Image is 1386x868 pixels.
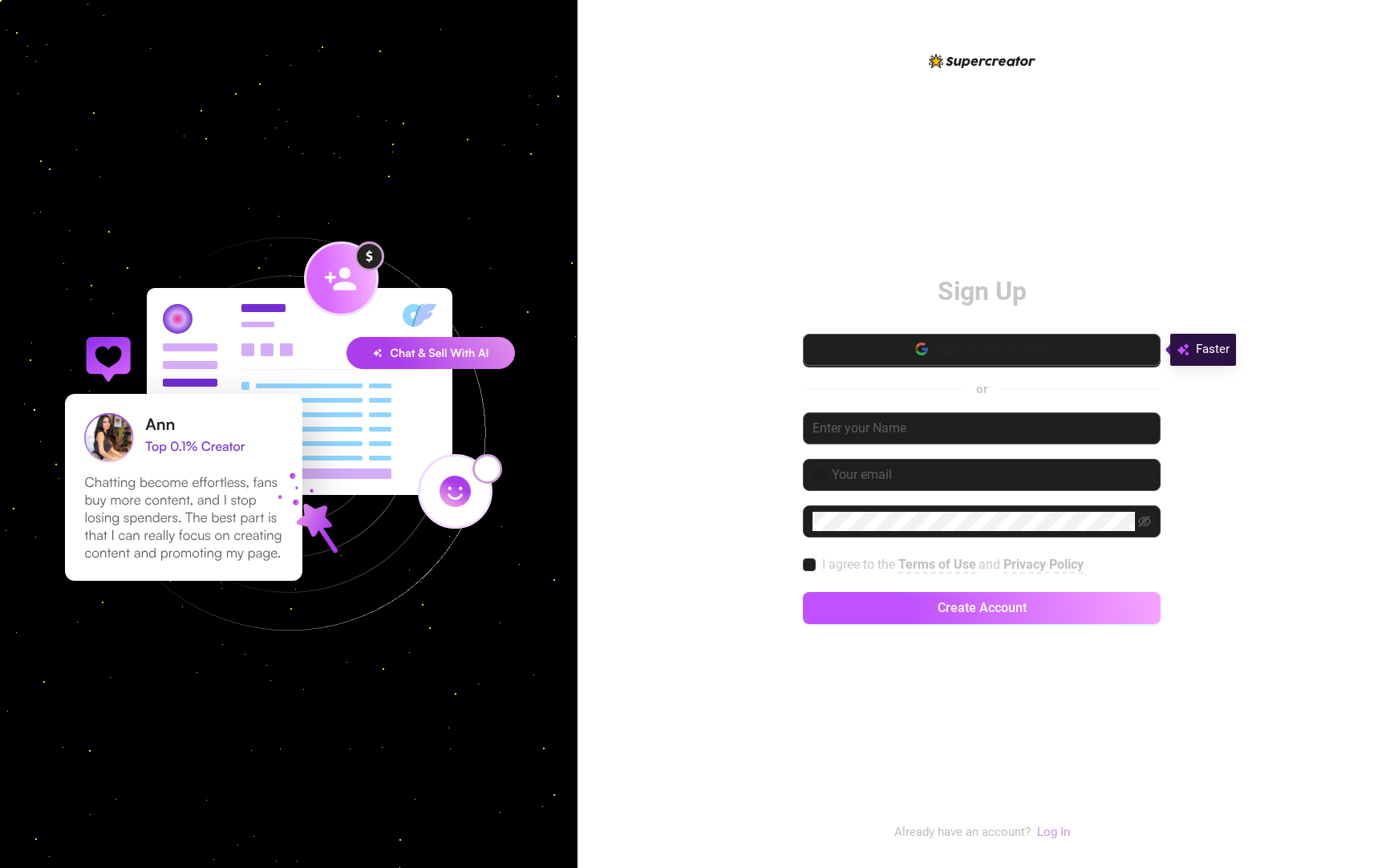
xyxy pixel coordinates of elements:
[822,557,898,572] span: I agree to the
[929,54,1035,68] img: logo-BBDzfeDw.svg
[803,412,1161,444] input: Enter your Name
[1177,340,1189,359] img: svg%3e
[976,382,987,396] span: or
[1037,825,1070,839] a: Log In
[803,592,1161,624] button: Create Account
[11,156,566,712] img: signup-background-D0MIrEPF.svg
[938,600,1027,615] span: Create Account
[803,334,1161,366] button: Sign up with Google
[938,275,1027,308] h2: Sign Up
[1138,515,1151,528] span: eye-invisible
[898,557,976,572] strong: Terms of Use
[898,557,976,574] a: Terms of Use
[1037,823,1070,842] a: Log In
[979,557,1003,572] span: and
[934,342,1049,357] span: Sign up with Google
[1003,557,1084,574] a: Privacy Policy
[1003,557,1084,572] strong: Privacy Policy
[1196,340,1230,359] span: Faster
[894,823,1031,842] span: Already have an account?
[832,465,1151,485] input: Your email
